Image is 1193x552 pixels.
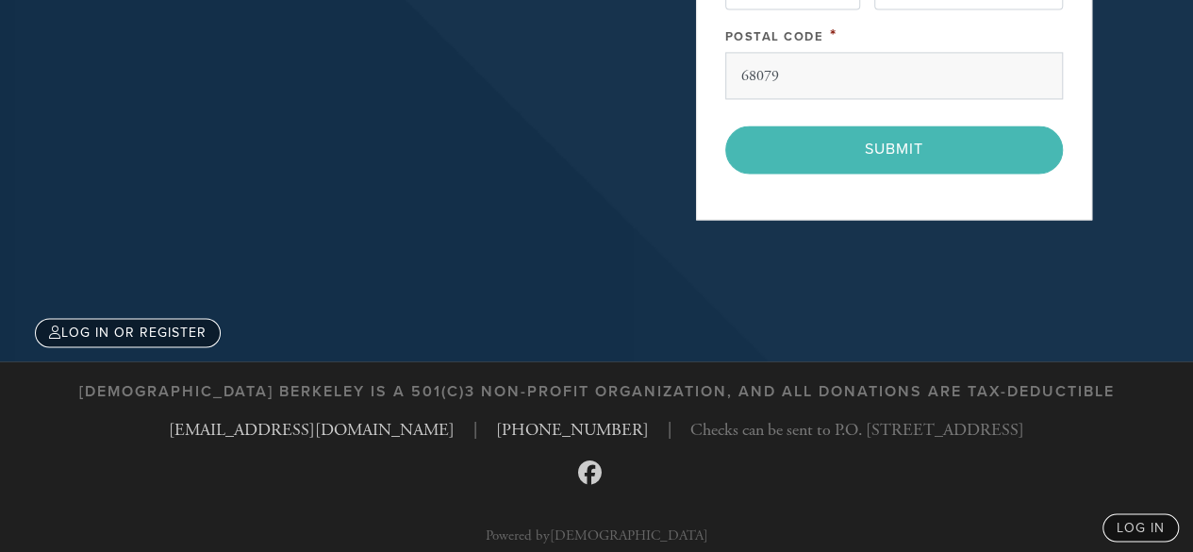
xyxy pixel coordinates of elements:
[830,25,837,45] span: This field is required.
[169,418,455,440] a: [EMAIL_ADDRESS][DOMAIN_NAME]
[725,29,824,44] label: Postal Code
[1102,513,1179,542] a: log in
[486,527,708,542] p: Powered by
[690,416,1024,442] span: Checks can be sent to P.O. [STREET_ADDRESS]
[550,526,708,544] a: [DEMOGRAPHIC_DATA]
[35,318,221,347] a: Log in or register
[79,383,1115,401] h3: [DEMOGRAPHIC_DATA] Berkeley is a 501(c)3 non-profit organization, and all donations are tax-deduc...
[473,416,477,442] span: |
[668,416,671,442] span: |
[496,418,649,440] a: [PHONE_NUMBER]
